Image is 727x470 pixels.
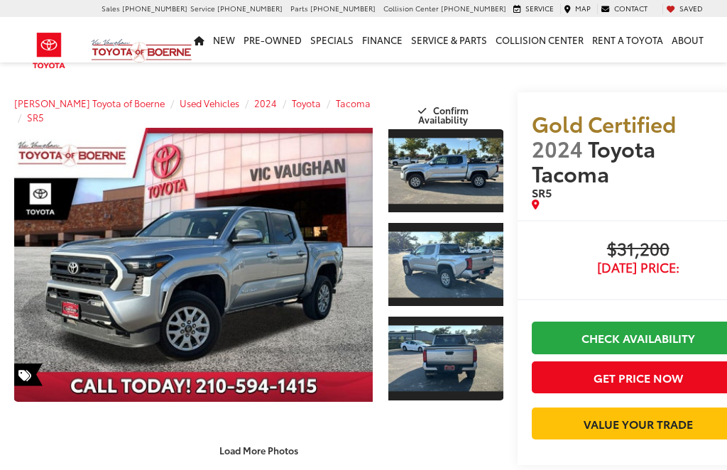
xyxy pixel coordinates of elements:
[532,184,552,200] span: SR5
[292,97,321,109] a: Toyota
[23,28,76,74] img: Toyota
[190,3,215,13] span: Service
[27,111,44,124] a: SR5
[388,128,503,214] a: Expand Photo 1
[387,98,503,123] button: Confirm Availability
[418,104,468,126] span: Confirm Availability
[14,97,165,109] a: [PERSON_NAME] Toyota of Boerne
[388,231,505,297] img: 2024 Toyota Tacoma SR5
[525,3,554,13] span: Service
[190,17,209,62] a: Home
[209,438,308,463] button: Load More Photos
[532,108,676,138] span: Gold Certified
[310,3,376,13] span: [PHONE_NUMBER]
[91,38,192,63] img: Vic Vaughan Toyota of Boerne
[358,17,407,62] a: Finance
[560,4,594,13] a: Map
[491,17,588,62] a: Collision Center
[290,3,308,13] span: Parts
[217,3,283,13] span: [PHONE_NUMBER]
[407,17,491,62] a: Service & Parts: Opens in a new tab
[388,138,505,204] img: 2024 Toyota Tacoma SR5
[597,4,651,13] a: Contact
[532,133,583,163] span: 2024
[336,97,371,109] a: Tacoma
[383,3,439,13] span: Collision Center
[239,17,306,62] a: Pre-Owned
[14,128,373,402] a: Expand Photo 0
[441,3,506,13] span: [PHONE_NUMBER]
[662,4,706,13] a: My Saved Vehicles
[510,4,557,13] a: Service
[388,222,503,307] a: Expand Photo 2
[575,3,591,13] span: Map
[306,17,358,62] a: Specials
[388,325,505,391] img: 2024 Toyota Tacoma SR5
[614,3,647,13] span: Contact
[679,3,703,13] span: Saved
[254,97,277,109] a: 2024
[667,17,708,62] a: About
[102,3,120,13] span: Sales
[588,17,667,62] a: Rent a Toyota
[11,128,376,402] img: 2024 Toyota Tacoma SR5
[209,17,239,62] a: New
[388,315,503,401] a: Expand Photo 3
[14,364,43,386] span: Special
[180,97,239,109] a: Used Vehicles
[122,3,187,13] span: [PHONE_NUMBER]
[532,133,655,188] span: Toyota Tacoma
